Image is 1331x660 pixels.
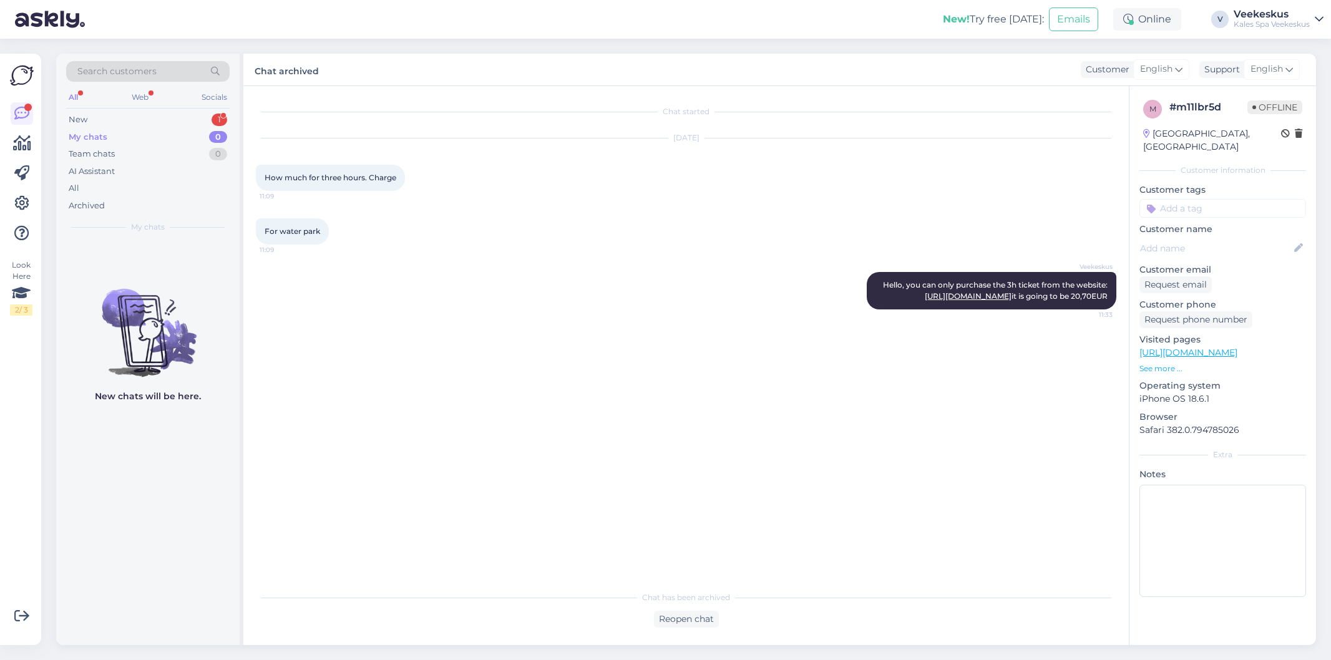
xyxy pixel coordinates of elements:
div: Look Here [10,260,32,316]
div: # m11lbr5d [1169,100,1247,115]
div: 0 [209,131,227,143]
div: New [69,114,87,126]
div: All [69,182,79,195]
div: Customer information [1139,165,1306,176]
span: Hello, you can only purchase the 3h ticket from the website: it is going to be 20,70EUR [883,280,1108,301]
div: [DATE] [256,132,1116,143]
button: Emails [1049,7,1098,31]
span: English [1251,62,1283,76]
span: How much for three hours. Charge [265,173,396,182]
div: Support [1199,63,1240,76]
div: My chats [69,131,107,143]
p: Customer tags [1139,183,1306,197]
span: Search customers [77,65,157,78]
span: 11:09 [260,192,306,201]
p: Safari 382.0.794785026 [1139,424,1306,437]
span: My chats [131,221,165,233]
input: Add name [1140,241,1292,255]
label: Chat archived [255,61,319,78]
span: 11:09 [260,245,306,255]
img: No chats [56,266,240,379]
input: Add a tag [1139,199,1306,218]
img: Askly Logo [10,64,34,87]
div: Veekeskus [1234,9,1310,19]
span: For water park [265,226,320,236]
div: Chat started [256,106,1116,117]
div: Kales Spa Veekeskus [1234,19,1310,29]
p: Visited pages [1139,333,1306,346]
span: Veekeskus [1066,262,1113,271]
div: Archived [69,200,105,212]
div: Try free [DATE]: [943,12,1044,27]
div: Socials [199,89,230,105]
p: See more ... [1139,363,1306,374]
p: New chats will be here. [95,390,201,403]
a: [URL][DOMAIN_NAME] [1139,347,1237,358]
span: m [1149,104,1156,114]
p: Operating system [1139,379,1306,392]
div: AI Assistant [69,165,115,178]
span: Chat has been archived [642,592,730,603]
a: [URL][DOMAIN_NAME] [925,291,1012,301]
span: 11:33 [1066,310,1113,319]
div: [GEOGRAPHIC_DATA], [GEOGRAPHIC_DATA] [1143,127,1281,153]
p: Customer phone [1139,298,1306,311]
div: Request email [1139,276,1212,293]
div: Web [129,89,151,105]
p: Notes [1139,468,1306,481]
span: English [1140,62,1173,76]
div: Online [1113,8,1181,31]
div: 0 [209,148,227,160]
div: All [66,89,80,105]
p: Customer name [1139,223,1306,236]
div: Extra [1139,449,1306,460]
div: 2 / 3 [10,304,32,316]
p: Browser [1139,410,1306,424]
p: Customer email [1139,263,1306,276]
b: New! [943,13,970,25]
div: Request phone number [1139,311,1252,328]
a: VeekeskusKales Spa Veekeskus [1234,9,1324,29]
p: iPhone OS 18.6.1 [1139,392,1306,405]
div: Team chats [69,148,115,160]
div: Customer [1081,63,1129,76]
div: Reopen chat [654,611,719,628]
div: V [1211,11,1229,28]
span: Offline [1247,100,1302,114]
div: 1 [212,114,227,126]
